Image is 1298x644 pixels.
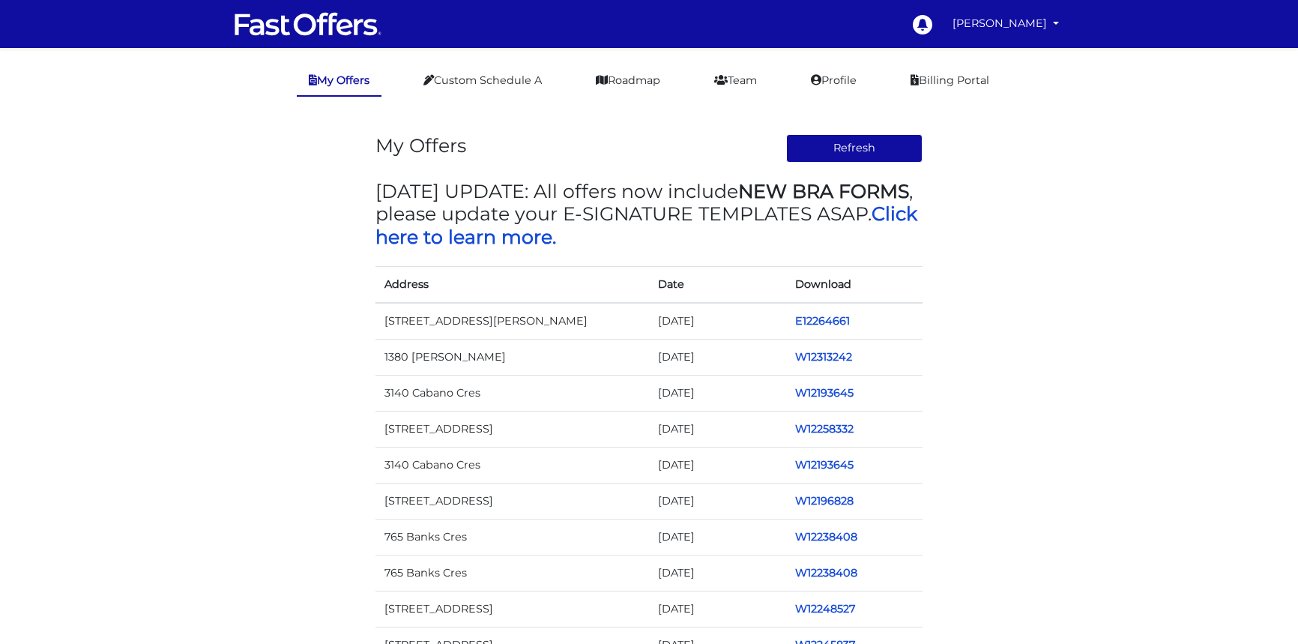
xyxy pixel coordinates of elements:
a: My Offers [297,66,381,97]
a: W12193645 [795,458,854,472]
strong: NEW BRA FORMS [738,180,909,202]
a: Profile [799,66,869,95]
a: Click here to learn more. [375,202,917,247]
a: W12248527 [795,602,855,616]
td: [DATE] [649,484,786,520]
td: 765 Banks Cres [375,556,649,592]
td: [STREET_ADDRESS] [375,411,649,447]
td: 1380 [PERSON_NAME] [375,339,649,375]
td: 3140 Cabano Cres [375,447,649,483]
h3: [DATE] UPDATE: All offers now include , please update your E-SIGNATURE TEMPLATES ASAP. [375,180,923,248]
td: [DATE] [649,447,786,483]
td: [STREET_ADDRESS] [375,484,649,520]
td: 3140 Cabano Cres [375,375,649,411]
td: 765 Banks Cres [375,520,649,556]
td: [DATE] [649,375,786,411]
td: [DATE] [649,520,786,556]
a: E12264661 [795,314,850,328]
td: [DATE] [649,303,786,340]
a: W12258332 [795,422,854,436]
a: [PERSON_NAME] [947,9,1065,38]
td: [DATE] [649,411,786,447]
a: Roadmap [584,66,672,95]
h3: My Offers [375,134,466,157]
td: [DATE] [649,339,786,375]
a: W12238408 [795,530,857,544]
a: W12238408 [795,566,857,580]
th: Date [649,266,786,303]
td: [DATE] [649,556,786,592]
a: Billing Portal [899,66,1001,95]
a: Team [702,66,769,95]
th: Address [375,266,649,303]
a: W12196828 [795,494,854,508]
th: Download [786,266,923,303]
a: Custom Schedule A [411,66,554,95]
td: [DATE] [649,592,786,628]
td: [STREET_ADDRESS] [375,592,649,628]
a: W12193645 [795,386,854,400]
td: [STREET_ADDRESS][PERSON_NAME] [375,303,649,340]
a: W12313242 [795,350,852,364]
button: Refresh [786,134,923,163]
